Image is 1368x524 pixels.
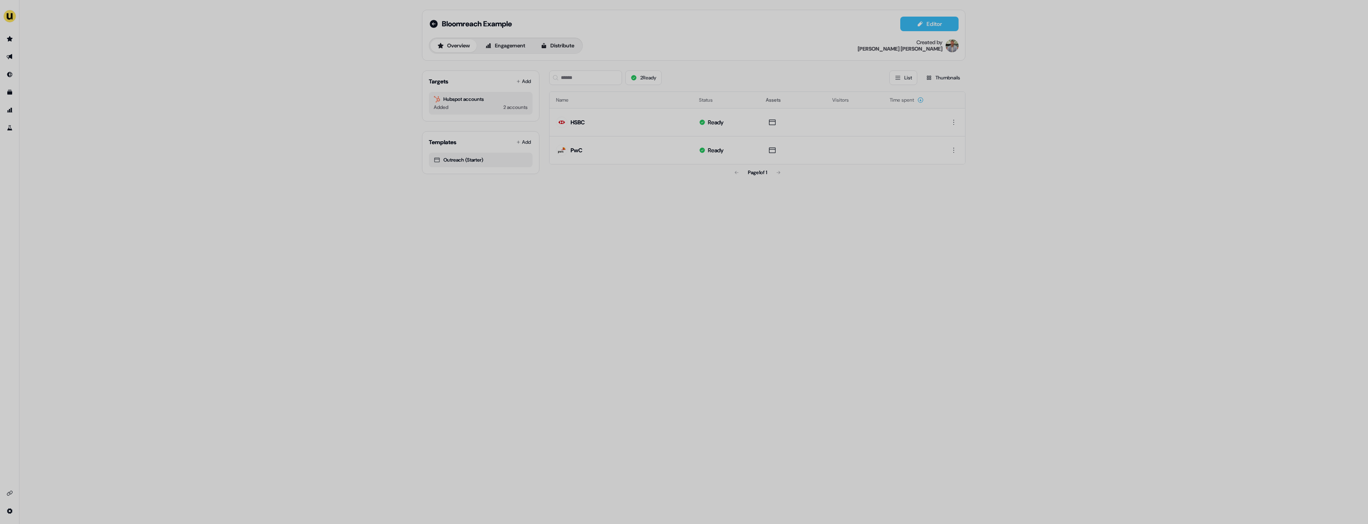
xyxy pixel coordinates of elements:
[429,138,456,146] div: Templates
[921,70,965,85] button: Thumbnails
[434,156,528,164] div: Outreach (Starter)
[503,103,528,111] div: 2 accounts
[515,136,533,148] button: Add
[534,39,581,52] button: Distribute
[900,21,959,29] a: Editor
[571,146,582,154] div: PwC
[748,168,767,177] div: Page 1 of 1
[434,103,448,111] div: Added
[946,39,959,52] img: Oliver
[3,487,16,500] a: Go to integrations
[708,118,724,126] div: Ready
[556,93,578,107] button: Name
[3,50,16,63] a: Go to outbound experience
[434,95,528,103] div: Hubspot accounts
[699,93,722,107] button: Status
[442,19,512,29] span: Bloomreach Example
[3,104,16,117] a: Go to attribution
[3,32,16,45] a: Go to prospects
[858,46,942,52] div: [PERSON_NAME] [PERSON_NAME]
[889,70,917,85] button: List
[3,121,16,134] a: Go to experiments
[3,68,16,81] a: Go to Inbound
[625,70,662,85] button: 2Ready
[430,39,477,52] button: Overview
[571,118,585,126] div: HSBC
[478,39,532,52] button: Engagement
[759,92,826,108] th: Assets
[900,17,959,31] button: Editor
[890,93,924,107] button: Time spent
[3,86,16,99] a: Go to templates
[429,77,448,85] div: Targets
[3,505,16,518] a: Go to integrations
[515,76,533,87] button: Add
[832,93,859,107] button: Visitors
[916,39,942,46] div: Created by
[708,146,724,154] div: Ready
